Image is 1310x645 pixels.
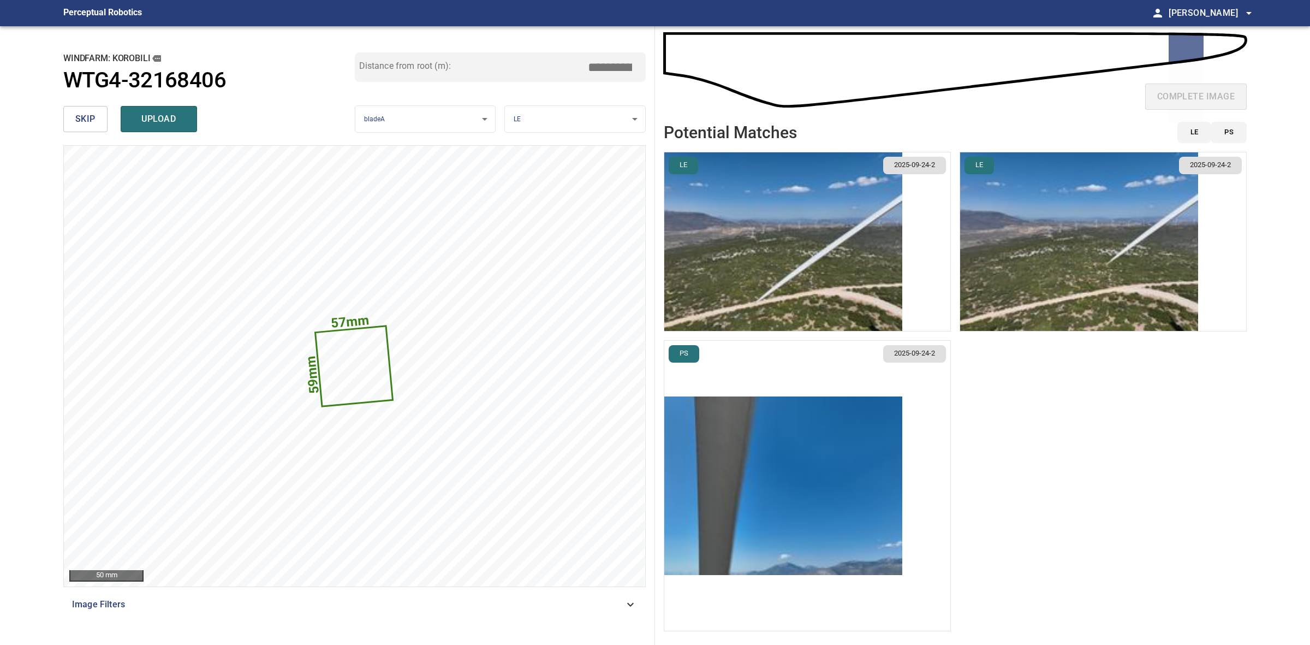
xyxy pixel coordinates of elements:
[888,348,942,359] span: 2025-09-24-2
[673,160,694,170] span: LE
[1242,7,1255,20] span: arrow_drop_down
[664,123,797,141] h2: Potential Matches
[151,52,163,64] button: copy message details
[1190,126,1199,139] span: LE
[63,591,646,618] div: Image Filters
[75,111,96,127] span: skip
[1171,122,1247,143] div: id
[1177,122,1212,143] button: LE
[303,355,321,394] text: 59mm
[133,111,185,127] span: upload
[1164,2,1255,24] button: [PERSON_NAME]
[63,68,226,93] h1: WTG4-32168406
[1224,126,1234,139] span: PS
[664,152,902,331] img: KOROBILI/WTG4-32168406/2025-09-24-2/2025-09-24-5/inspectionData/image47wp56.jpg
[673,348,695,359] span: PS
[63,106,108,132] button: skip
[1169,5,1255,21] span: [PERSON_NAME]
[72,598,624,611] span: Image Filters
[669,157,698,174] button: LE
[969,160,990,170] span: LE
[888,160,942,170] span: 2025-09-24-2
[355,105,496,133] div: bladeA
[63,4,142,22] figcaption: Perceptual Robotics
[505,105,645,133] div: LE
[121,106,197,132] button: upload
[364,115,385,123] span: bladeA
[63,68,355,93] a: WTG4-32168406
[359,62,451,70] label: Distance from root (m):
[960,152,1198,331] img: KOROBILI/WTG4-32168406/2025-09-24-2/2025-09-24-5/inspectionData/image48wp57.jpg
[1183,160,1237,170] span: 2025-09-24-2
[664,397,902,575] img: KOROBILI/WTG4-32168406/2025-09-24-2/2025-09-24-5/inspectionData/image52wp63.jpg
[514,115,521,123] span: LE
[1151,7,1164,20] span: person
[63,52,355,64] h2: windfarm: KOROBILI
[1211,122,1247,143] button: PS
[330,312,370,331] text: 57mm
[669,345,699,363] button: PS
[964,157,994,174] button: LE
